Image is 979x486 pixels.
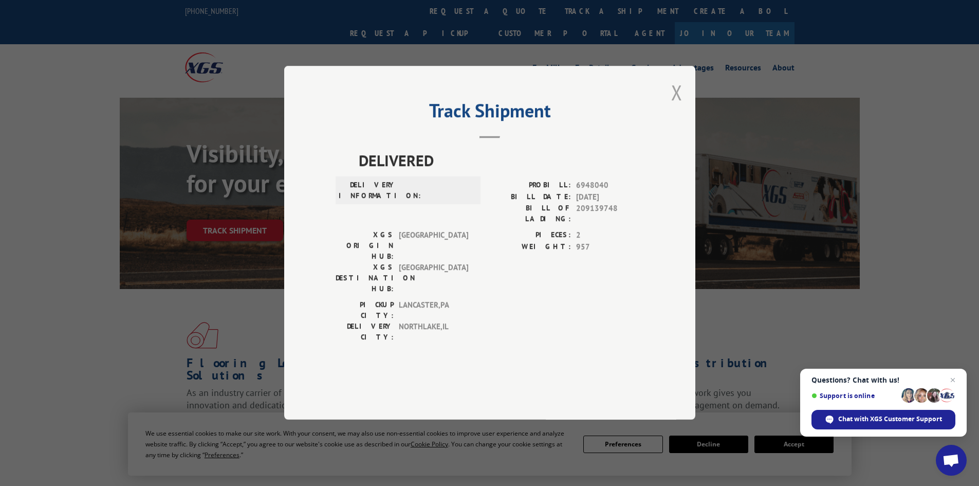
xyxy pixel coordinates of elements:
[811,410,955,429] div: Chat with XGS Customer Support
[336,321,394,343] label: DELIVERY CITY:
[339,180,397,202] label: DELIVERY INFORMATION:
[490,230,571,242] label: PIECES:
[576,241,644,253] span: 957
[399,300,468,321] span: LANCASTER , PA
[490,203,571,225] label: BILL OF LADING:
[336,103,644,123] h2: Track Shipment
[811,392,898,400] span: Support is online
[336,300,394,321] label: PICKUP CITY:
[576,203,644,225] span: 209139748
[399,321,468,343] span: NORTHLAKE , IL
[336,230,394,262] label: XGS ORIGIN HUB:
[576,191,644,203] span: [DATE]
[576,230,644,242] span: 2
[576,180,644,192] span: 6948040
[399,230,468,262] span: [GEOGRAPHIC_DATA]
[490,191,571,203] label: BILL DATE:
[947,374,959,386] span: Close chat
[838,415,942,424] span: Chat with XGS Customer Support
[399,262,468,295] span: [GEOGRAPHIC_DATA]
[811,376,955,384] span: Questions? Chat with us!
[336,262,394,295] label: XGS DESTINATION HUB:
[490,180,571,192] label: PROBILL:
[936,445,967,476] div: Open chat
[671,79,682,106] button: Close modal
[490,241,571,253] label: WEIGHT:
[359,149,644,172] span: DELIVERED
